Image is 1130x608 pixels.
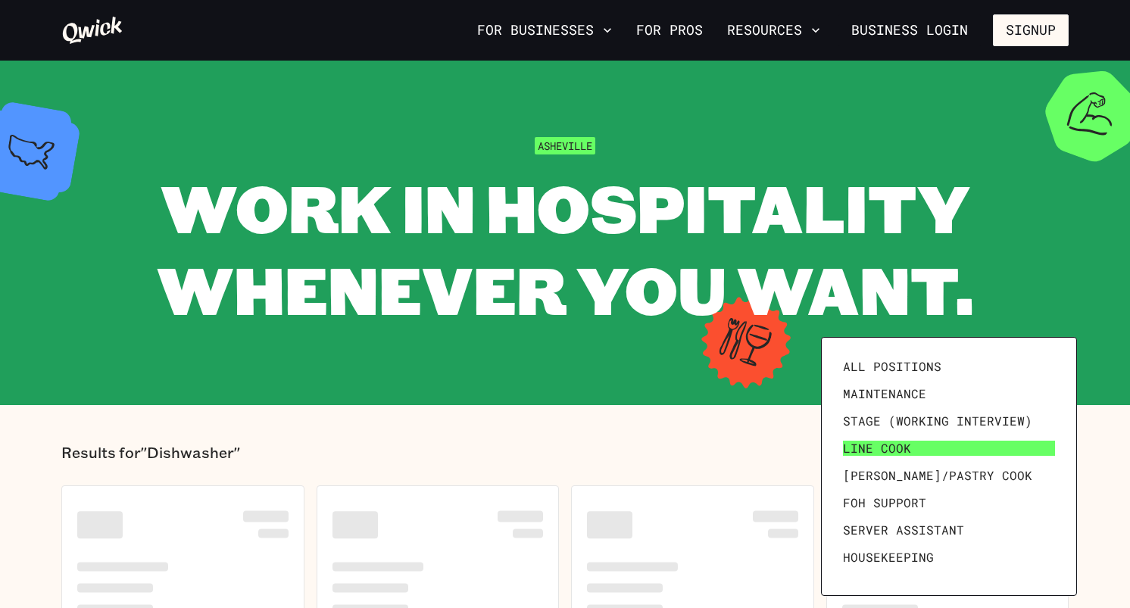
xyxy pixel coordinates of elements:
span: Housekeeping [843,550,934,565]
span: Line Cook [843,441,911,456]
span: Prep Cook [843,577,911,592]
span: Server Assistant [843,522,964,538]
span: All Positions [843,359,941,374]
span: Maintenance [843,386,926,401]
span: Stage (working interview) [843,413,1032,429]
span: [PERSON_NAME]/Pastry Cook [843,468,1032,483]
span: FOH Support [843,495,926,510]
ul: Filter by position [837,353,1061,580]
